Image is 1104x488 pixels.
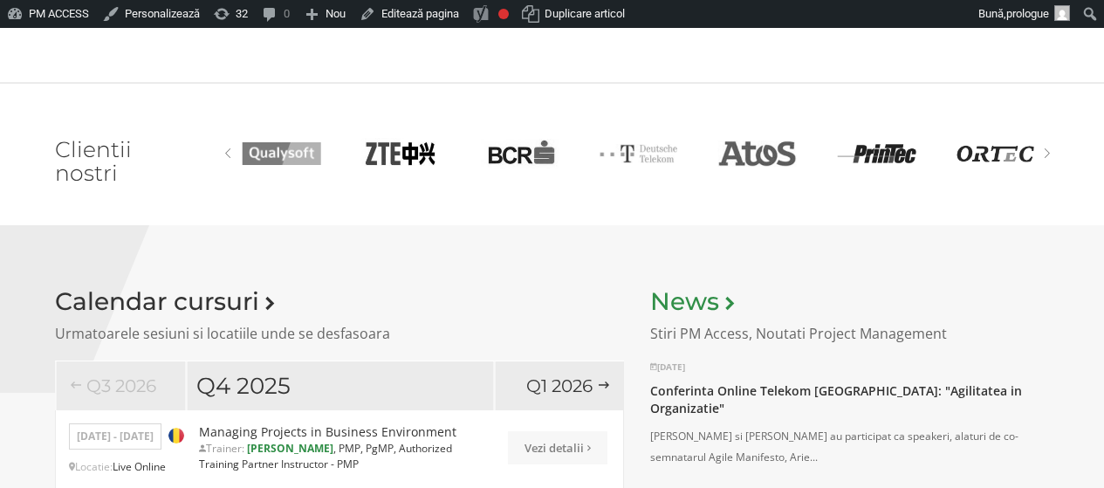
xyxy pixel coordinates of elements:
p: [DATE] - [DATE] [69,423,161,449]
h2: Clientii nostri [55,138,199,186]
img: Bcr [480,139,559,168]
a: Calendar cursuri [55,286,274,316]
p: , PMP, PgMP, Authorized Training Partner Instructor - PMP [199,441,479,471]
img: Zte [361,138,440,170]
span: Live Online [113,459,166,474]
p: Locatie: [69,459,174,474]
b: [PERSON_NAME] [247,441,333,456]
a: Vezi detalii [508,431,607,464]
p: [DATE] [650,361,1050,373]
img: Qualysoft [242,142,320,165]
img: Romana [168,428,184,443]
p: [PERSON_NAME] si [PERSON_NAME] au participat ca speakeri, alaturi de co-semnatarul Agile Manifest... [650,426,1050,468]
img: Deutsche Telekom AG [600,144,678,163]
img: Atos [718,141,797,167]
p: Stiri PM Access, Noutati Project Management [650,324,1050,344]
span: Trainer: [199,441,244,456]
a: Conferinta Online Telekom [GEOGRAPHIC_DATA]: "Agilitatea in Organizatie" [650,382,1050,417]
span: prologue [1006,7,1049,20]
img: Printec Group [838,144,916,163]
a: Managing Projects in Business Environment [199,423,456,441]
p: Urmatoarele sesiuni si locatiile unde se desfasoara [55,324,625,344]
div: Necesită îmbunătățire [498,9,509,19]
a: News [650,286,734,316]
img: ORTEC CEE [957,145,1035,162]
